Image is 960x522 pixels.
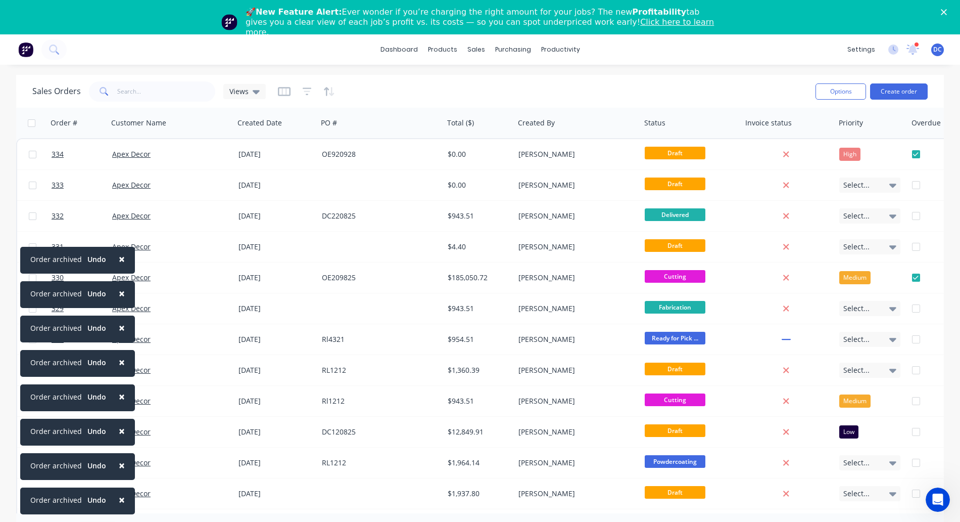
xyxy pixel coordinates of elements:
button: Options [815,83,866,100]
div: Order archived [30,426,82,437]
div: $943.51 [448,303,507,314]
div: High [839,148,860,161]
div: Created Date [237,118,282,128]
div: settings [842,42,880,57]
div: [DATE] [238,365,314,375]
span: Select... [843,303,870,314]
span: 332 [52,211,64,221]
div: [PERSON_NAME] [518,211,631,221]
div: $185,050.72 [448,273,507,283]
a: Apex Decor [112,180,151,190]
div: $943.51 [448,396,507,406]
button: Close [109,384,135,409]
div: [DATE] [238,149,314,159]
div: [DATE] [238,458,314,468]
div: $954.51 [448,334,507,344]
a: 333 [52,170,112,200]
a: Apex Decor [112,149,151,159]
button: Close [109,350,135,374]
div: Invoice status [745,118,792,128]
span: Select... [843,458,870,468]
div: [PERSON_NAME] [518,273,631,283]
div: Priority [839,118,863,128]
a: Click here to learn more. [246,17,714,37]
div: [DATE] [238,273,314,283]
div: Order archived [30,391,82,402]
b: Profitability [632,7,686,17]
div: Order archived [30,254,82,265]
div: Overdue [911,118,941,128]
button: Undo [82,286,112,301]
div: sales [462,42,490,57]
div: $0.00 [448,180,507,190]
div: Order # [51,118,77,128]
span: Select... [843,180,870,190]
img: Profile image for Team [221,14,237,30]
button: Close [109,247,135,271]
div: Close [941,9,951,15]
div: OE920928 [322,149,434,159]
button: Create order [870,83,928,100]
div: [PERSON_NAME] [518,303,631,314]
div: DC120825 [322,427,434,437]
span: × [119,493,125,507]
div: $1,360.39 [448,365,507,375]
div: products [423,42,462,57]
div: Medium [839,271,871,284]
div: purchasing [490,42,536,57]
div: Order archived [30,323,82,333]
div: $4.40 [448,242,507,252]
div: Order archived [30,495,82,505]
button: Undo [82,458,112,473]
span: × [119,321,125,335]
div: [PERSON_NAME] [518,365,631,375]
span: Select... [843,489,870,499]
div: [DATE] [238,303,314,314]
div: $1,937.80 [448,489,507,499]
div: [PERSON_NAME] [518,427,631,437]
div: [PERSON_NAME] [518,334,631,344]
button: Undo [82,493,112,508]
input: Search... [117,81,216,102]
div: Rl1212 [322,396,434,406]
button: Close [109,419,135,443]
button: Close [109,488,135,512]
div: 🚀 Ever wonder if you’re charging the right amount for your jobs? The new tab gives you a clear vi... [246,7,723,37]
div: [PERSON_NAME] [518,396,631,406]
button: Undo [82,252,112,267]
div: [DATE] [238,242,314,252]
div: PO # [321,118,337,128]
button: Undo [82,424,112,439]
b: New Feature Alert: [256,7,342,17]
span: Cutting [645,394,705,406]
div: Status [644,118,665,128]
span: DC [933,45,942,54]
a: Apex Decor [112,242,151,251]
span: Draft [645,178,705,190]
div: $12,849.91 [448,427,507,437]
div: RL1212 [322,458,434,468]
div: Order archived [30,357,82,368]
button: Close [109,453,135,477]
span: × [119,286,125,300]
div: [DATE] [238,180,314,190]
span: × [119,252,125,266]
span: Draft [645,363,705,375]
a: 332 [52,201,112,231]
button: Close [109,316,135,340]
div: Rl4321 [322,334,434,344]
div: [PERSON_NAME] [518,242,631,252]
div: [PERSON_NAME] [518,458,631,468]
div: RL1212 [322,365,434,375]
span: Draft [645,424,705,437]
div: [DATE] [238,427,314,437]
div: [DATE] [238,489,314,499]
div: Order archived [30,288,82,299]
span: Views [229,86,249,97]
button: Close [109,281,135,306]
div: Low [839,425,858,439]
div: Customer Name [111,118,166,128]
iframe: Intercom live chat [926,488,950,512]
span: Fabrication [645,301,705,314]
span: × [119,355,125,369]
